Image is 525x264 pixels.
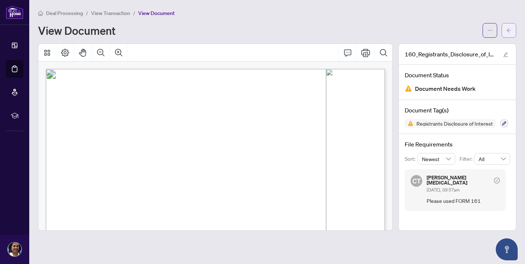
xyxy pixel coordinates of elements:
img: Status Icon [405,119,413,128]
h1: View Document [38,25,116,36]
span: All [479,153,506,164]
span: Registrants Disclosure of Interest [413,121,496,126]
span: home [38,11,43,16]
span: View Transaction [91,10,130,16]
span: Deal Processing [46,10,83,16]
button: Open asap [496,238,518,260]
span: View Document [138,10,175,16]
p: Filter: [460,155,474,163]
span: edit [503,52,508,57]
span: ellipsis [487,28,492,33]
h4: Document Tag(s) [405,106,510,115]
span: Newest [422,153,451,164]
li: / [86,9,88,17]
span: check-circle [494,178,500,183]
span: arrow-left [506,28,511,33]
span: [DATE], 09:57am [427,187,460,193]
span: CT [412,176,421,186]
span: Document Needs Work [415,84,476,94]
span: 160_Registrants_Disclosure_of_Interest_-_Acquisition_of_Property_-_PropTx-[PERSON_NAME].pdf [405,50,496,59]
img: logo [6,5,23,19]
h5: [PERSON_NAME][MEDICAL_DATA] [427,175,491,185]
p: Sort: [405,155,418,163]
li: / [133,9,135,17]
img: Profile Icon [8,242,22,256]
h4: Document Status [405,71,510,79]
img: Document Status [405,85,412,92]
h4: File Requirements [405,140,510,149]
span: Please used FORM 161 [427,197,500,205]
